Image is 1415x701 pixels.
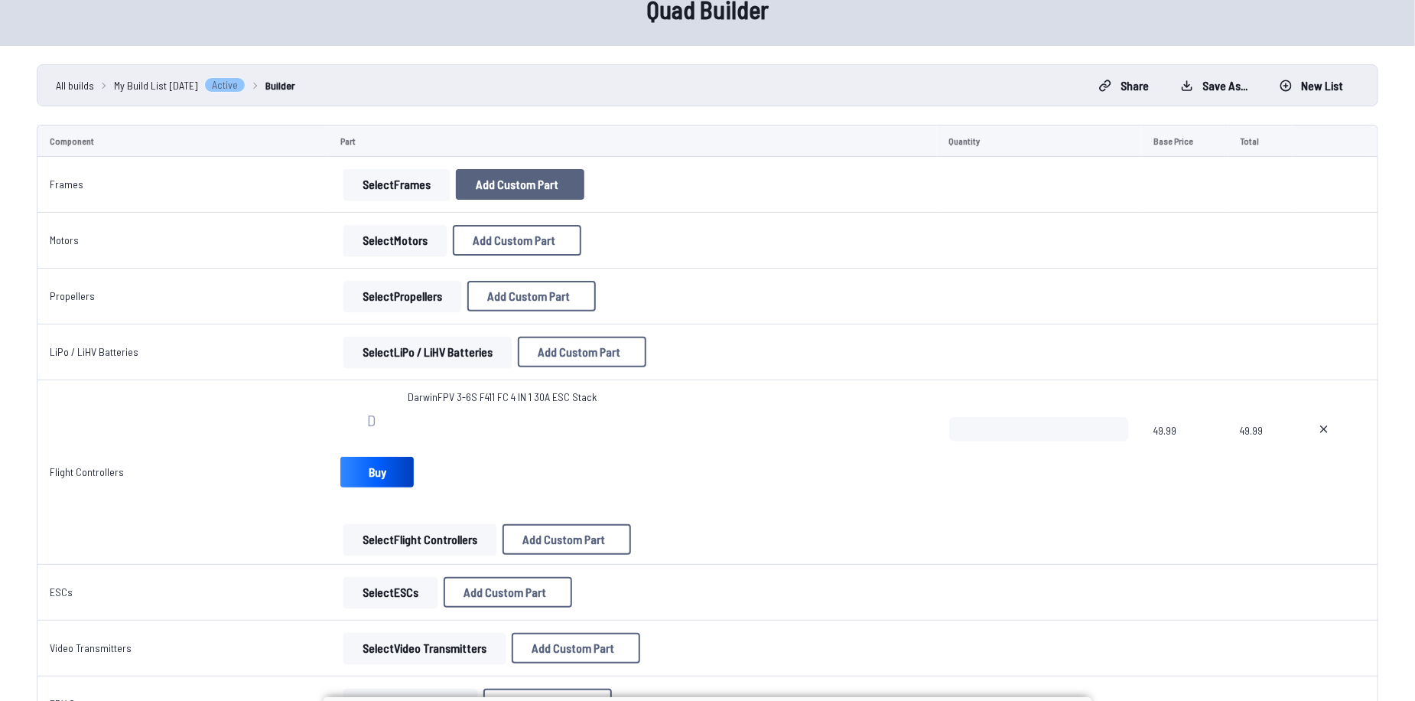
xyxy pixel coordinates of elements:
[50,289,95,302] a: Propellers
[343,524,496,555] button: SelectFlight Controllers
[50,641,132,654] a: Video Transmitters
[367,412,376,428] span: D
[487,290,570,302] span: Add Custom Part
[503,524,631,555] button: Add Custom Part
[340,577,441,608] a: SelectESCs
[408,390,597,405] span: DarwinFPV 3-6S F411 FC 4 IN 1 30A ESC Stack
[473,234,555,246] span: Add Custom Part
[343,577,438,608] button: SelectESCs
[343,281,461,311] button: SelectPropellers
[467,281,596,311] button: Add Custom Part
[937,125,1142,157] td: Quantity
[1267,73,1356,98] button: New List
[538,346,620,358] span: Add Custom Part
[340,337,515,367] a: SelectLiPo / LiHV Batteries
[453,225,581,256] button: Add Custom Part
[50,465,124,478] a: Flight Controllers
[340,457,414,487] a: Buy
[114,77,246,93] a: My Build List [DATE]Active
[512,633,640,664] button: Add Custom Part
[340,281,464,311] a: SelectPropellers
[1241,417,1280,491] span: 49.99
[476,178,558,191] span: Add Custom Part
[265,77,295,93] a: Builder
[340,169,453,200] a: SelectFrames
[50,178,83,191] a: Frames
[56,77,94,93] a: All builds
[1228,125,1293,157] td: Total
[532,642,614,654] span: Add Custom Part
[343,337,512,367] button: SelectLiPo / LiHV Batteries
[1141,125,1228,157] td: Base Price
[114,77,198,93] span: My Build List [DATE]
[1168,73,1260,98] button: Save as...
[204,77,246,93] span: Active
[464,586,546,598] span: Add Custom Part
[1086,73,1162,98] button: Share
[328,125,936,157] td: Part
[444,577,572,608] button: Add Custom Part
[50,345,138,358] a: LiPo / LiHV Batteries
[50,585,73,598] a: ESCs
[50,233,79,246] a: Motors
[522,533,605,546] span: Add Custom Part
[343,169,450,200] button: SelectFrames
[343,225,447,256] button: SelectMotors
[1153,417,1216,491] span: 49.99
[343,633,506,664] button: SelectVideo Transmitters
[340,524,499,555] a: SelectFlight Controllers
[340,225,450,256] a: SelectMotors
[518,337,646,367] button: Add Custom Part
[340,633,509,664] a: SelectVideo Transmitters
[456,169,584,200] button: Add Custom Part
[37,125,328,157] td: Component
